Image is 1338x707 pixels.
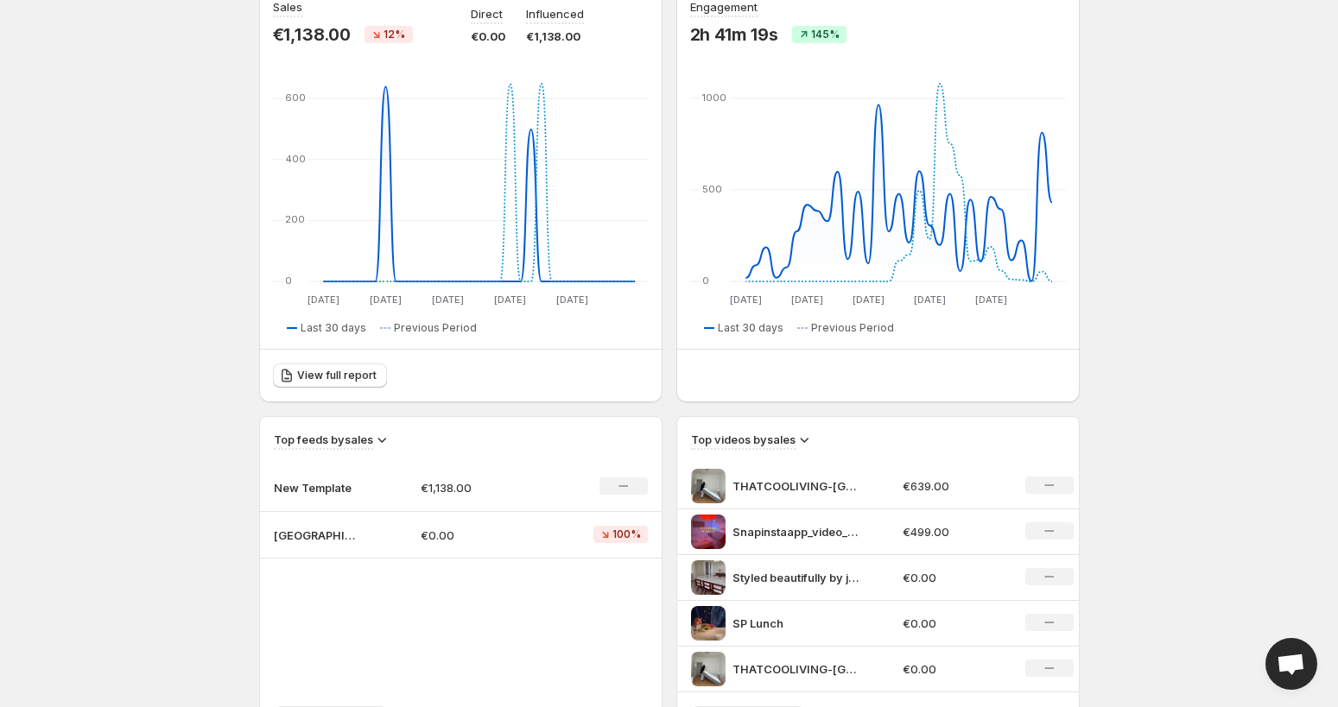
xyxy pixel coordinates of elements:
p: €0.00 [421,527,541,544]
p: €0.00 [471,28,505,45]
p: SP Lunch [732,615,862,632]
p: THATCOOLIVING-[GEOGRAPHIC_DATA]-BED-KARUP [732,477,862,495]
p: Styled beautifully by julesbyjules this [GEOGRAPHIC_DATA]-inspired dining set is made for long di... [732,569,862,586]
p: New Template [274,479,360,496]
img: SP Lunch [691,606,726,641]
span: Last 30 days [718,321,783,335]
p: €499.00 [903,523,1005,540]
text: [DATE] [913,294,945,306]
p: [GEOGRAPHIC_DATA] Bed Feed [274,527,360,544]
p: 2h 41m 19s [690,24,778,45]
text: [DATE] [494,294,526,306]
span: Previous Period [811,321,894,335]
p: €1,138.00 [273,24,351,45]
text: 500 [702,183,722,195]
p: THATCOOLIVING-[GEOGRAPHIC_DATA]-BED-KARUP [732,660,862,678]
p: €1,138.00 [421,479,541,496]
text: [DATE] [729,294,761,306]
h3: Top feeds by sales [274,431,373,448]
p: Direct [471,5,503,22]
text: 600 [285,92,306,104]
span: 12% [384,28,405,41]
span: 100% [612,527,641,541]
text: 1000 [702,92,726,104]
img: Snapinstaapp_video_AQNNswUs0u2WKQWRpeyUD-Lldz15e8lBwWJPauGxVt3vO2EbcbspbGXtDyHUxrf0tEQp4VdXupVXOM... [691,514,726,549]
p: €0.00 [903,660,1005,678]
img: Styled beautifully by julesbyjules this Chandigarh-inspired dining set is made for long dinners a... [691,560,726,595]
div: Open chat [1265,638,1317,690]
span: View full report [297,369,377,382]
text: [DATE] [556,294,588,306]
span: 145% [811,28,840,41]
text: 0 [702,275,709,287]
p: Influenced [526,5,584,22]
text: [DATE] [307,294,339,306]
text: 0 [285,275,292,287]
p: Snapinstaapp_video_AQNNswUs0u2WKQWRpeyUD-Lldz15e8lBwWJPauGxVt3vO2EbcbspbGXtDyHUxrf0tEQp4VdXupVXOM... [732,523,862,540]
text: [DATE] [852,294,884,306]
p: €639.00 [903,477,1005,495]
text: [DATE] [432,294,464,306]
text: 400 [285,153,306,165]
text: [DATE] [790,294,822,306]
a: View full report [273,363,387,388]
p: €0.00 [903,615,1005,632]
img: THATCOOLIVING-JAPAN-BED-KARUP [691,469,726,503]
text: 200 [285,213,305,225]
span: Previous Period [394,321,477,335]
span: Last 30 days [301,321,366,335]
img: THATCOOLIVING-JAPAN-BED-KARUP [691,652,726,686]
h3: Top videos by sales [691,431,796,448]
p: €0.00 [903,569,1005,586]
p: €1,138.00 [526,28,584,45]
text: [DATE] [974,294,1006,306]
text: [DATE] [369,294,401,306]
